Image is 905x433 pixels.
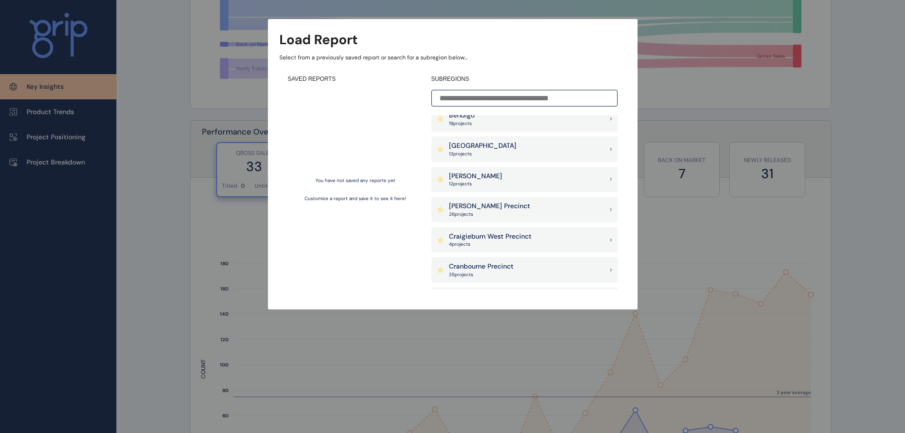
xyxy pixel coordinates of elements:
[449,232,532,241] p: Craigieburn West Precinct
[449,262,514,271] p: Cranbourne Precinct
[449,141,516,151] p: [GEOGRAPHIC_DATA]
[449,172,502,181] p: [PERSON_NAME]
[449,120,475,127] p: 19 project s
[279,30,358,49] h3: Load Report
[315,177,395,184] p: You have not saved any reports yet
[449,111,475,120] p: Bendigo
[305,195,406,202] p: Customize a report and save it to see it here!
[449,241,532,248] p: 4 project s
[449,181,502,187] p: 12 project s
[449,271,514,278] p: 35 project s
[288,75,423,83] h4: SAVED REPORTS
[449,211,530,218] p: 26 project s
[449,202,530,211] p: [PERSON_NAME] Precinct
[279,54,626,62] p: Select from a previously saved report or search for a subregion below...
[431,75,618,83] h4: SUBREGIONS
[449,151,516,157] p: 13 project s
